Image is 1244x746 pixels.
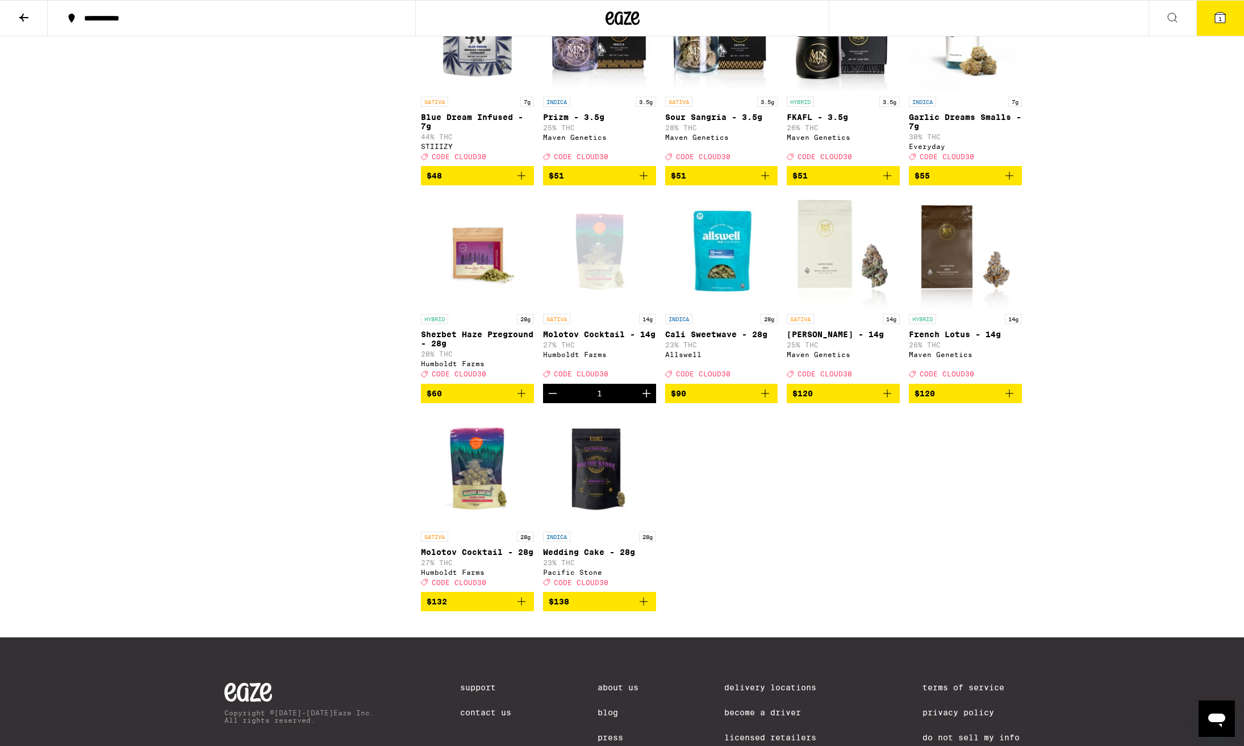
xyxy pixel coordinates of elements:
[543,548,656,557] p: Wedding Cake - 28g
[543,97,570,107] p: INDICA
[915,389,935,398] span: $120
[421,532,448,542] p: SATIVA
[421,133,534,140] p: 44% THC
[909,351,1022,358] div: Maven Genetics
[597,389,602,398] div: 1
[543,351,656,358] div: Humboldt Farms
[787,384,900,403] button: Add to bag
[920,153,974,160] span: CODE CLOUD30
[1199,701,1235,737] iframe: Button to launch messaging window
[724,708,837,717] a: Become a Driver
[637,384,656,403] button: Increment
[787,124,900,131] p: 26% THC
[639,532,656,542] p: 28g
[543,569,656,576] div: Pacific Stone
[671,171,686,180] span: $51
[427,171,442,180] span: $48
[543,113,656,122] p: Prizm - 3.5g
[598,733,638,742] a: Press
[421,548,534,557] p: Molotov Cocktail - 28g
[543,532,570,542] p: INDICA
[517,532,534,542] p: 28g
[787,330,900,339] p: [PERSON_NAME] - 14g
[761,314,778,324] p: 28g
[421,194,534,308] img: Humboldt Farms - Sherbet Haze Preground - 28g
[909,143,1022,150] div: Everyday
[421,559,534,566] p: 27% THC
[636,97,656,107] p: 3.5g
[787,314,814,324] p: SATIVA
[909,113,1022,131] p: Garlic Dreams Smalls - 7g
[543,412,656,526] img: Pacific Stone - Wedding Cake - 28g
[432,153,486,160] span: CODE CLOUD30
[543,384,562,403] button: Decrement
[421,412,534,526] img: Humboldt Farms - Molotov Cocktail - 28g
[909,194,1022,383] a: Open page for French Lotus - 14g from Maven Genetics
[909,133,1022,140] p: 30% THC
[517,314,534,324] p: 28g
[909,314,936,324] p: HYBRID
[1218,15,1222,22] span: 1
[787,351,900,358] div: Maven Genetics
[543,330,656,339] p: Molotov Cocktail - 14g
[543,194,656,383] a: Open page for Molotov Cocktail - 14g from Humboldt Farms
[787,113,900,122] p: FKAFL - 3.5g
[1196,1,1244,36] button: 1
[792,171,808,180] span: $51
[883,314,900,324] p: 14g
[432,371,486,378] span: CODE CLOUD30
[639,314,656,324] p: 14g
[598,708,638,717] a: Blog
[665,134,778,141] div: Maven Genetics
[598,683,638,692] a: About Us
[724,683,837,692] a: Delivery Locations
[909,97,936,107] p: INDICA
[909,194,1022,308] img: Maven Genetics - French Lotus - 14g
[879,97,900,107] p: 3.5g
[665,97,692,107] p: SATIVA
[421,314,448,324] p: HYBRID
[421,384,534,403] button: Add to bag
[421,412,534,592] a: Open page for Molotov Cocktail - 28g from Humboldt Farms
[427,597,447,606] span: $132
[543,134,656,141] div: Maven Genetics
[549,597,569,606] span: $138
[549,171,564,180] span: $51
[787,341,900,349] p: 25% THC
[915,171,930,180] span: $55
[1005,314,1022,324] p: 14g
[543,166,656,185] button: Add to bag
[665,194,778,308] img: Allswell - Cali Sweetwave - 28g
[909,166,1022,185] button: Add to bag
[676,153,730,160] span: CODE CLOUD30
[909,384,1022,403] button: Add to bag
[909,330,1022,339] p: French Lotus - 14g
[922,708,1020,717] a: Privacy Policy
[671,389,686,398] span: $90
[421,97,448,107] p: SATIVA
[665,194,778,383] a: Open page for Cali Sweetwave - 28g from Allswell
[421,194,534,383] a: Open page for Sherbet Haze Preground - 28g from Humboldt Farms
[922,683,1020,692] a: Terms of Service
[554,153,608,160] span: CODE CLOUD30
[665,124,778,131] p: 28% THC
[665,314,692,324] p: INDICA
[920,371,974,378] span: CODE CLOUD30
[787,97,814,107] p: HYBRID
[543,592,656,611] button: Add to bag
[665,351,778,358] div: Allswell
[724,733,837,742] a: Licensed Retailers
[665,341,778,349] p: 23% THC
[543,314,570,324] p: SATIVA
[421,113,534,131] p: Blue Dream Infused - 7g
[787,194,900,308] img: Maven Genetics - Zuzu Berry - 14g
[543,124,656,131] p: 25% THC
[1008,97,1022,107] p: 7g
[543,341,656,349] p: 27% THC
[421,360,534,367] div: Humboldt Farms
[787,166,900,185] button: Add to bag
[787,194,900,383] a: Open page for Zuzu Berry - 14g from Maven Genetics
[798,153,852,160] span: CODE CLOUD30
[421,569,534,576] div: Humboldt Farms
[665,113,778,122] p: Sour Sangria - 3.5g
